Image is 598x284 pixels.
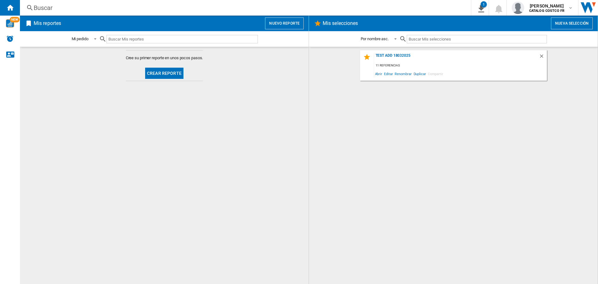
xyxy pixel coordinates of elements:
img: alerts-logo.svg [6,35,14,42]
div: Borrar [539,53,547,62]
button: Crear reporte [145,68,183,79]
span: Renombrar [394,70,412,78]
button: Nuevo reporte [265,17,304,29]
div: 1 [481,1,487,7]
span: Abrir [374,70,383,78]
span: [PERSON_NAME] [529,3,564,9]
span: Duplicar [413,70,427,78]
button: Nueva selección [551,17,593,29]
span: Compartir [427,70,444,78]
img: profile.jpg [512,2,524,14]
span: Editar [383,70,394,78]
div: Test add 18032025 [374,53,539,62]
h2: Mis reportes [32,17,62,29]
input: Buscar Mis reportes [107,35,258,43]
div: Buscar [34,3,455,12]
span: Cree su primer reporte en unos pocos pasos. [126,55,203,61]
div: Mi pedido [72,36,88,41]
b: CATALOG COSTCO FR [529,9,564,13]
h2: Mis selecciones [321,17,359,29]
div: 11 referencias [374,62,547,70]
img: wise-card.svg [6,19,14,27]
span: NEW [10,17,20,22]
div: Por nombre asc. [361,36,389,41]
input: Buscar Mis selecciones [407,35,547,43]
